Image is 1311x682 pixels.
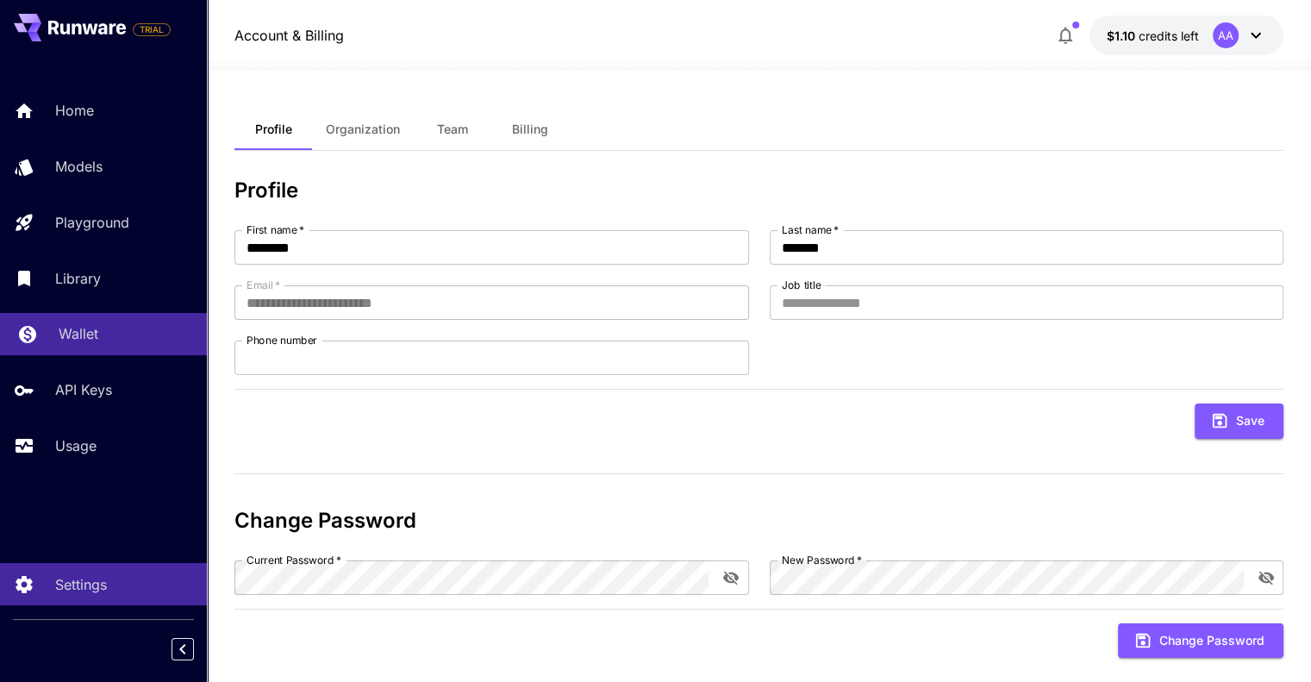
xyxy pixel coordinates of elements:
[172,638,194,660] button: Collapse sidebar
[255,122,292,137] span: Profile
[1213,22,1239,48] div: AA
[234,25,344,46] nav: breadcrumb
[133,19,171,40] span: Add your payment card to enable full platform functionality.
[1251,562,1282,593] button: toggle password visibility
[1195,404,1283,439] button: Save
[247,553,341,567] label: Current Password
[437,122,468,137] span: Team
[55,379,112,400] p: API Keys
[1107,27,1199,45] div: $1.0996
[234,25,344,46] a: Account & Billing
[512,122,548,137] span: Billing
[55,156,103,177] p: Models
[234,509,1283,533] h3: Change Password
[59,323,98,344] p: Wallet
[782,553,862,567] label: New Password
[247,278,280,292] label: Email
[715,562,746,593] button: toggle password visibility
[1139,28,1199,43] span: credits left
[55,268,101,289] p: Library
[55,212,129,233] p: Playground
[1118,623,1283,659] button: Change Password
[1089,16,1283,55] button: $1.0996AA
[247,222,304,237] label: First name
[247,333,317,347] label: Phone number
[1107,28,1139,43] span: $1.10
[134,23,170,36] span: TRIAL
[782,278,821,292] label: Job title
[782,222,839,237] label: Last name
[55,435,97,456] p: Usage
[184,634,207,665] div: Collapse sidebar
[55,574,107,595] p: Settings
[234,178,1283,203] h3: Profile
[55,100,94,121] p: Home
[326,122,400,137] span: Organization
